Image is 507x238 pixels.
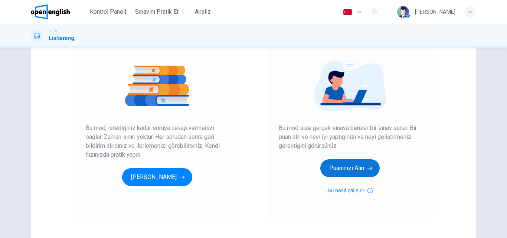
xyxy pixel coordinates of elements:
[343,9,352,15] img: tr
[90,7,126,16] span: Kontrol Paneli
[31,4,87,19] a: OpenEnglish logo
[135,7,179,16] span: Sınavını Pratik Et
[87,5,129,19] button: Kontrol Paneli
[195,7,211,16] span: Analiz
[327,186,373,195] button: Bu nasıl çalışır?
[415,7,455,16] div: [PERSON_NAME]
[49,29,57,34] span: IELTS
[132,5,188,19] button: Sınavını Pratik Et
[31,4,70,19] img: OpenEnglish logo
[86,124,228,159] span: Bu mod, istediğiniz kadar soruya cevap vermenizi sağlar. Zaman sınırı yoktur. Her sorudan sonra g...
[320,159,380,177] button: Puanınızı Alın
[279,124,421,150] span: Bu mod size gerçek sınava benzer bir sınav sunar. Bir puan alır ve neyi iyi yaptığınızı ve neyi g...
[397,6,409,18] img: Profile picture
[49,34,75,43] h1: Listening
[191,5,215,19] button: Analiz
[122,168,192,186] button: [PERSON_NAME]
